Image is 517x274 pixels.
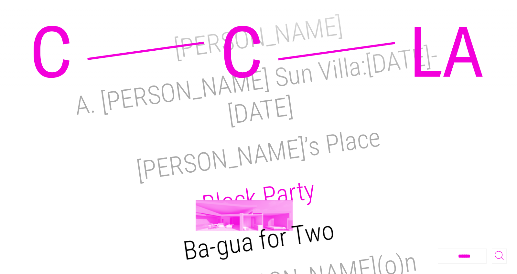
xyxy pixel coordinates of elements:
a: A. [PERSON_NAME] Sun Villa:[DATE]-[DATE] [73,40,440,130]
a: Block Party [200,175,317,220]
a: [PERSON_NAME]’s Place [135,122,382,187]
a: Ba-gua for Two [181,215,336,266]
button: Toggle Search [492,249,507,264]
a: [PERSON_NAME] [172,11,345,64]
